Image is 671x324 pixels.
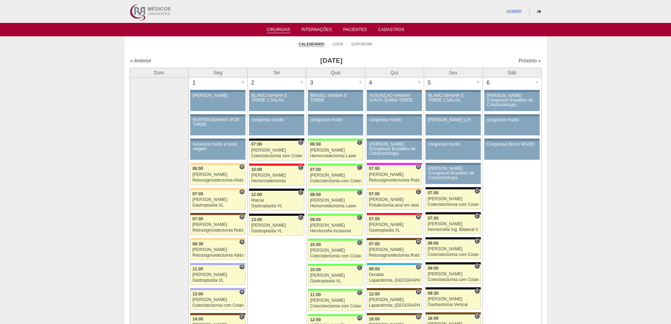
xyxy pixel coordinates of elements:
span: Consultório [474,313,480,319]
div: Retossigmoidectomia Abdominal VL [192,253,243,258]
div: congresso murilo [251,118,302,122]
div: Key: Blanc [425,187,480,189]
div: Hemorroidectomia [251,179,302,183]
span: 16:00 [369,317,380,322]
div: Key: Aviso [367,139,422,141]
a: C 06:00 [PERSON_NAME] Hemorroidectomia Laser [308,141,363,160]
div: Congresso Bruno WGDD [487,142,537,147]
div: Key: Brasil [308,264,363,266]
div: Key: Aviso [308,114,363,116]
div: congresso murilo [428,142,478,147]
span: Hospital [416,314,421,320]
span: 12:00 [369,292,380,297]
div: Key: Christóvão da Gama [190,288,245,290]
div: Key: Assunção [249,164,304,166]
a: H 07:00 [PERSON_NAME] Retossigmoidectomia Robótica [367,240,422,260]
span: Consultório [474,213,480,219]
span: Consultório [357,215,362,220]
div: [PERSON_NAME] [369,172,420,177]
a: Congresso Bruno WGDD [484,141,539,160]
span: 10:00 [310,267,321,272]
span: 06:00 [310,142,321,147]
div: Colecistectomia com Colangiografia VL [192,303,243,308]
a: Internações [302,27,332,34]
span: Hospital [416,239,421,245]
div: Retossigmoidectomia Robótica [369,253,420,258]
div: [PERSON_NAME] [310,198,361,203]
div: Key: Neomater [367,263,422,265]
a: congresso murilo [484,116,539,135]
div: 4 [365,78,376,88]
div: Key: Aviso [484,90,539,92]
span: 07:00 [428,190,439,195]
div: [PERSON_NAME] [192,222,243,227]
div: Key: Christóvão da Gama [190,263,245,265]
div: Key: Blanc [249,214,304,216]
div: [PERSON_NAME] [428,297,479,301]
a: H 13:00 [PERSON_NAME] Colecistectomia com Colangiografia VL [190,290,245,310]
a: C 13:00 [PERSON_NAME] Gastroplastia VL [249,216,304,236]
span: 07:00 [192,216,203,221]
span: 07:00 [428,216,439,221]
div: Key: Aviso [425,114,480,116]
th: Seg [188,68,247,77]
div: [PERSON_NAME] [310,223,361,228]
div: Key: Brasil [308,214,363,216]
span: Hospital [416,164,421,170]
div: BARTIRA MANHÃ/ IFOR TARDE [193,118,243,127]
span: Hospital [239,239,244,245]
div: Key: Bartira [190,188,245,190]
span: 09:30 [428,291,439,296]
a: H 07:00 [PERSON_NAME] Gastroplastia VL [367,215,422,235]
div: Key: Aviso [367,114,422,116]
div: [PERSON_NAME] [310,148,361,153]
div: Key: Brasil [308,289,363,291]
div: + [416,78,422,87]
div: [PERSON_NAME] [428,272,479,276]
div: Key: Aviso [367,90,422,92]
a: H 07:00 [PERSON_NAME] Retossigmoidectomia Robótica [190,215,245,235]
div: Marcal [251,198,302,203]
a: C 09:00 [PERSON_NAME] Colecistectomia com Colangiografia VL [425,264,480,284]
div: [PERSON_NAME] [192,298,243,302]
span: Hospital [239,214,244,220]
div: [PERSON_NAME] [251,223,302,228]
div: Colecistectomia com Colangiografia VL [428,202,479,207]
th: Qui [365,68,424,77]
div: Key: Brasil [308,164,363,166]
div: 3 [306,78,317,88]
span: 09:00 [310,217,321,222]
a: C 12:00 Marcal Gastroplastia VL [249,191,304,210]
span: Hospital [357,315,362,321]
span: Consultório [357,265,362,270]
div: Gastrectomia Vertical [428,302,479,307]
div: congresso murilo [369,118,420,122]
a: C 07:00 [PERSON_NAME] Herniorrafia Ing. Bilateral VL [425,214,480,234]
div: + [475,78,481,87]
span: Consultório [239,314,244,320]
div: Key: Aviso [190,90,245,92]
div: Key: Aviso [190,114,245,116]
a: ASSUNÇÃO MANHÃ/ SANTA JOANA TARDE [367,92,422,111]
span: Consultório [474,188,480,194]
span: Consultório [416,189,421,195]
span: Consultório [474,288,480,294]
div: Key: Aviso [308,90,363,92]
span: Hospital [239,264,244,270]
div: Herniorrafia Incisional [310,229,361,233]
span: 08:00 [310,192,321,197]
span: Consultório [357,290,362,295]
div: [PERSON_NAME] [192,273,243,277]
div: [PERSON_NAME] [369,222,420,227]
span: Hospital [416,264,421,270]
div: + [240,78,246,87]
div: Key: Aviso [249,114,304,116]
span: Consultório [298,140,303,145]
a: C 07:00 [PERSON_NAME] Fistulectomia anal em dois tempos [367,190,422,210]
div: [PERSON_NAME] [310,273,361,278]
div: 6 [483,78,494,88]
i: Sair [537,10,541,14]
div: Colecistectomia com Colangiografia VL [428,277,479,282]
div: Key: Santa Joana [367,313,422,315]
div: [PERSON_NAME] [428,197,479,201]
